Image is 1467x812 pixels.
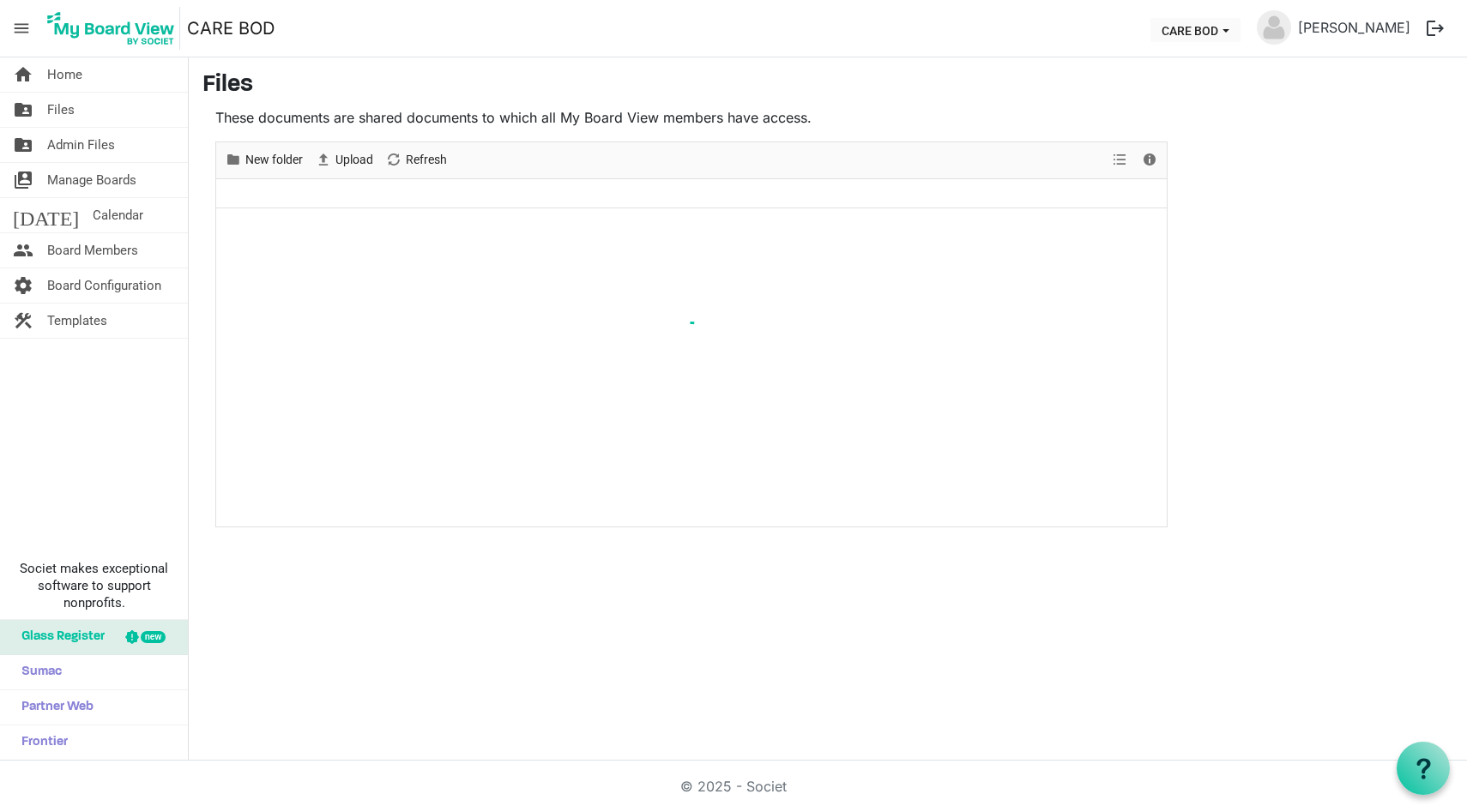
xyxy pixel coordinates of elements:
span: Files [47,93,75,127]
div: new [141,631,166,643]
span: Board Configuration [47,268,161,303]
a: CARE BOD [187,11,275,45]
span: Manage Boards [47,163,136,197]
span: Partner Web [13,690,94,725]
img: no-profile-picture.svg [1257,10,1291,45]
a: [PERSON_NAME] [1291,10,1417,45]
a: My Board View Logo [42,7,187,50]
span: folder_shared [13,93,33,127]
button: CARE BOD dropdownbutton [1150,18,1241,42]
span: Templates [47,304,107,338]
span: Frontier [13,725,68,760]
span: folder_shared [13,128,33,162]
span: Home [47,57,82,92]
span: Glass Register [13,620,105,654]
span: Societ makes exceptional software to support nonprofits. [8,560,180,611]
img: My Board View Logo [42,7,180,50]
p: These documents are shared documents to which all My Board View members have access. [215,107,1168,128]
span: people [13,233,33,268]
span: Calendar [93,198,143,232]
h3: Files [202,71,1453,100]
span: Admin Files [47,128,115,162]
span: switch_account [13,163,33,197]
span: construction [13,304,33,338]
button: logout [1417,10,1453,46]
a: © 2025 - Societ [680,778,787,795]
span: menu [5,12,38,45]
span: Board Members [47,233,138,268]
span: [DATE] [13,198,79,232]
span: Sumac [13,655,62,689]
span: home [13,57,33,92]
span: settings [13,268,33,303]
